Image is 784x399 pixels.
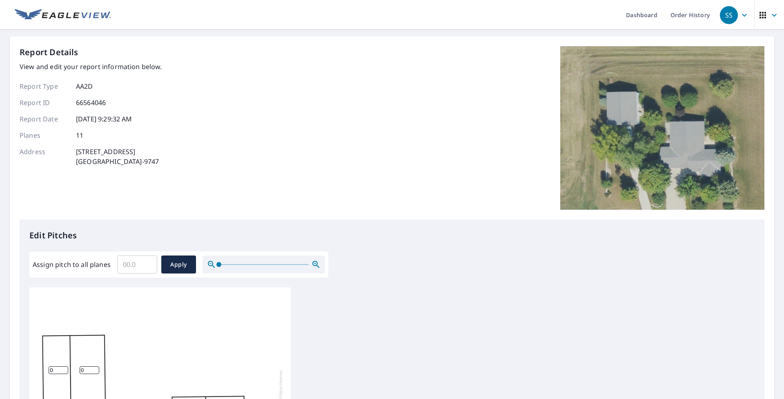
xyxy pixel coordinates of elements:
p: Report Type [20,81,69,91]
p: 66564046 [76,98,106,108]
img: EV Logo [15,9,111,21]
p: 11 [76,130,83,140]
p: Report ID [20,98,69,108]
span: Apply [168,260,189,270]
p: Planes [20,130,69,140]
p: Report Date [20,114,69,124]
button: Apply [161,256,196,273]
p: Report Details [20,46,78,58]
p: AA2D [76,81,93,91]
img: Top image [560,46,764,210]
div: SS [720,6,738,24]
label: Assign pitch to all planes [33,260,111,269]
p: Address [20,147,69,166]
input: 00.0 [117,253,157,276]
p: Edit Pitches [29,229,755,242]
p: [DATE] 9:29:32 AM [76,114,132,124]
p: [STREET_ADDRESS] [GEOGRAPHIC_DATA]-9747 [76,147,159,166]
p: View and edit your report information below. [20,62,162,72]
